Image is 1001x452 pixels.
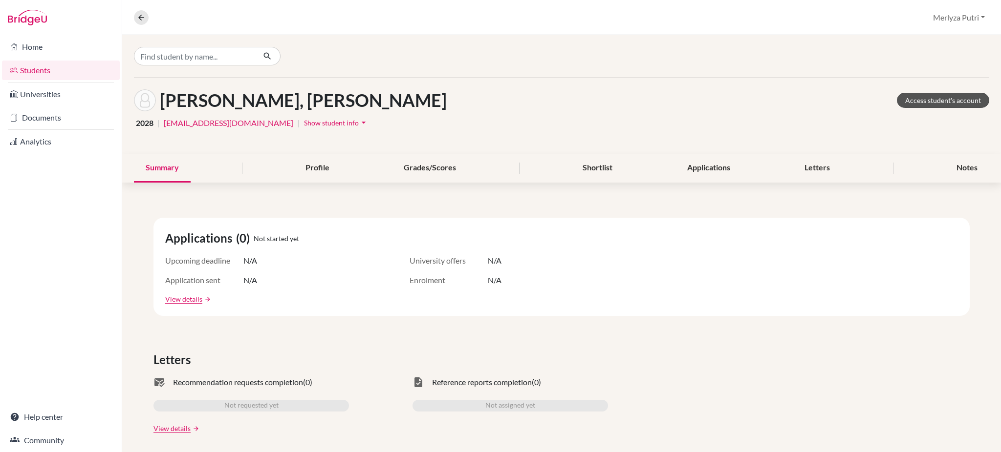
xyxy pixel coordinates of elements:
[254,233,299,244] span: Not started yet
[294,154,341,183] div: Profile
[929,8,989,27] button: Merlyza Putri
[160,90,447,111] h1: [PERSON_NAME], [PERSON_NAME]
[243,274,257,286] span: N/A
[897,93,989,108] a: Access student's account
[164,117,293,129] a: [EMAIL_ADDRESS][DOMAIN_NAME]
[243,255,257,267] span: N/A
[488,255,501,267] span: N/A
[173,376,303,388] span: Recommendation requests completion
[134,89,156,111] img: Abimanyu Adihaksoro Wijoyo Susilo's avatar
[532,376,541,388] span: (0)
[202,296,211,303] a: arrow_forward
[153,351,195,369] span: Letters
[2,431,120,450] a: Community
[236,229,254,247] span: (0)
[410,274,488,286] span: Enrolment
[432,376,532,388] span: Reference reports completion
[8,10,47,25] img: Bridge-U
[165,229,236,247] span: Applications
[304,115,369,130] button: Show student infoarrow_drop_down
[191,425,199,432] a: arrow_forward
[165,274,243,286] span: Application sent
[165,294,202,304] a: View details
[153,423,191,433] a: View details
[304,119,359,127] span: Show student info
[165,255,243,267] span: Upcoming deadline
[136,117,153,129] span: 2028
[359,118,369,127] i: arrow_drop_down
[224,400,279,411] span: Not requested yet
[303,376,312,388] span: (0)
[134,47,255,65] input: Find student by name...
[392,154,468,183] div: Grades/Scores
[675,154,742,183] div: Applications
[153,376,165,388] span: mark_email_read
[571,154,624,183] div: Shortlist
[297,117,300,129] span: |
[413,376,424,388] span: task
[410,255,488,267] span: University offers
[2,84,120,104] a: Universities
[2,407,120,427] a: Help center
[2,108,120,127] a: Documents
[157,117,160,129] span: |
[945,154,989,183] div: Notes
[793,154,842,183] div: Letters
[134,154,191,183] div: Summary
[2,132,120,151] a: Analytics
[488,274,501,286] span: N/A
[485,400,535,411] span: Not assigned yet
[2,37,120,57] a: Home
[2,61,120,80] a: Students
